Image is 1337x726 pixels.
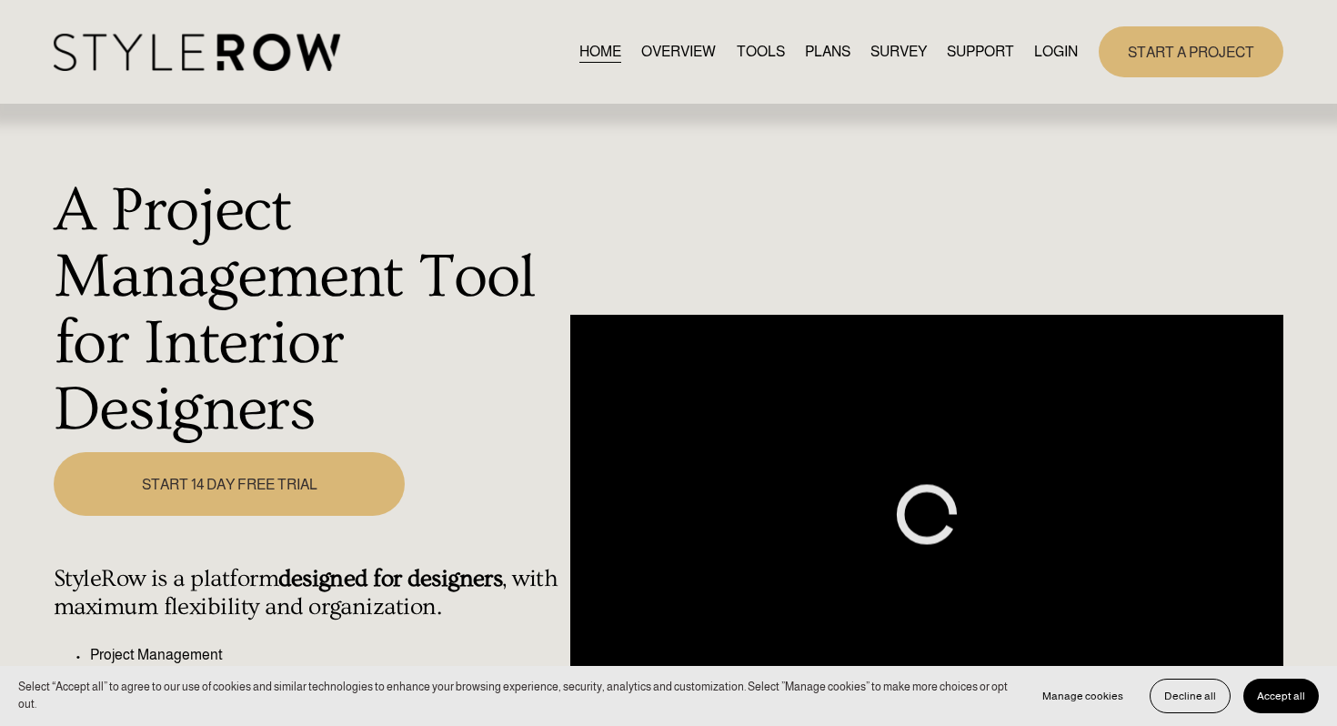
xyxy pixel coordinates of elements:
[947,39,1014,64] a: folder dropdown
[579,39,621,64] a: HOME
[18,679,1010,712] p: Select “Accept all” to agree to our use of cookies and similar technologies to enhance your brows...
[54,177,560,442] h1: A Project Management Tool for Interior Designers
[1257,690,1305,702] span: Accept all
[54,34,340,71] img: StyleRow
[54,452,406,515] a: START 14 DAY FREE TRIAL
[870,39,927,64] a: SURVEY
[947,41,1014,63] span: SUPPORT
[1164,690,1216,702] span: Decline all
[1042,690,1123,702] span: Manage cookies
[1150,679,1231,713] button: Decline all
[54,565,560,621] h4: StyleRow is a platform , with maximum flexibility and organization.
[1034,39,1078,64] a: LOGIN
[1243,679,1319,713] button: Accept all
[278,565,502,592] strong: designed for designers
[90,644,560,666] p: Project Management
[641,39,716,64] a: OVERVIEW
[737,39,785,64] a: TOOLS
[1099,26,1283,76] a: START A PROJECT
[805,39,850,64] a: PLANS
[1029,679,1137,713] button: Manage cookies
